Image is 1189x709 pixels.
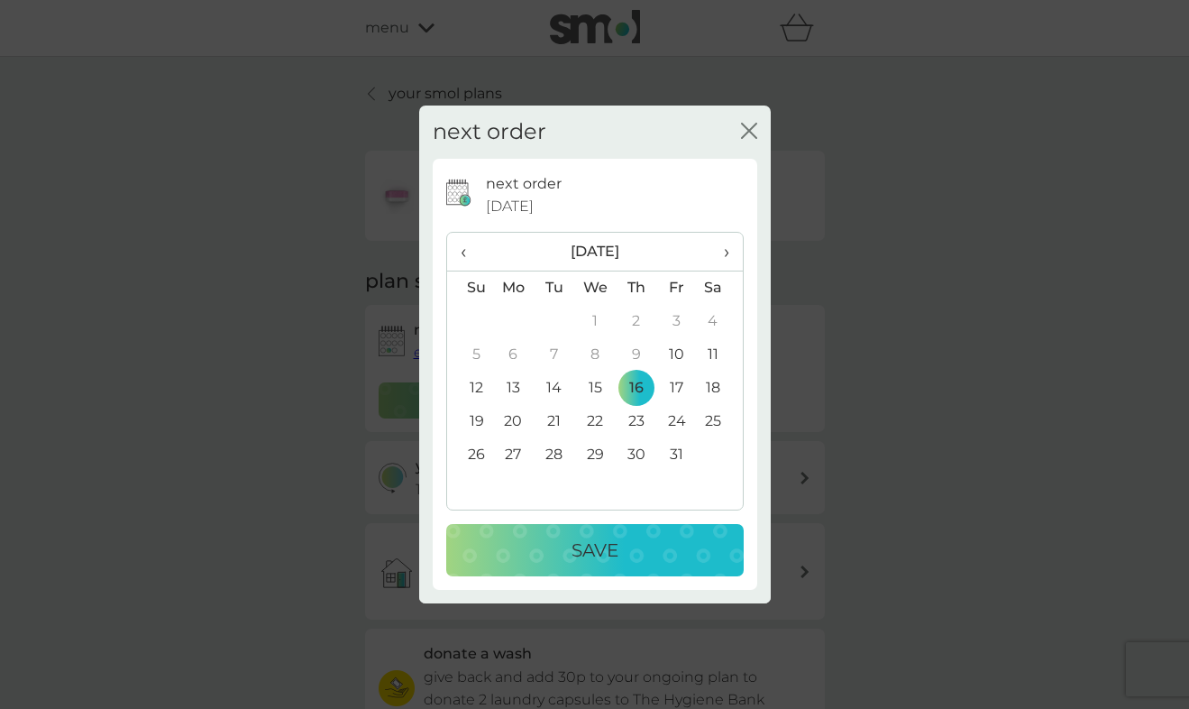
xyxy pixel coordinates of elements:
[433,119,546,145] h2: next order
[616,338,656,372] td: 9
[656,372,697,405] td: 17
[447,405,493,438] td: 19
[616,305,656,338] td: 2
[534,372,574,405] td: 14
[697,305,742,338] td: 4
[656,405,697,438] td: 24
[493,271,535,305] th: Mo
[534,338,574,372] td: 7
[486,172,562,196] p: next order
[697,271,742,305] th: Sa
[493,338,535,372] td: 6
[493,233,698,272] th: [DATE]
[616,271,656,305] th: Th
[697,338,742,372] td: 11
[616,438,656,472] td: 30
[461,233,480,271] span: ‹
[697,372,742,405] td: 18
[574,305,616,338] td: 1
[447,372,493,405] td: 12
[656,338,697,372] td: 10
[656,305,697,338] td: 3
[572,536,618,565] p: Save
[447,271,493,305] th: Su
[574,271,616,305] th: We
[447,438,493,472] td: 26
[534,405,574,438] td: 21
[493,438,535,472] td: 27
[656,271,697,305] th: Fr
[493,405,535,438] td: 20
[446,524,744,576] button: Save
[656,438,697,472] td: 31
[697,405,742,438] td: 25
[534,271,574,305] th: Tu
[574,438,616,472] td: 29
[616,372,656,405] td: 16
[574,405,616,438] td: 22
[741,123,757,142] button: close
[574,338,616,372] td: 8
[493,372,535,405] td: 13
[447,338,493,372] td: 5
[710,233,728,271] span: ›
[616,405,656,438] td: 23
[486,195,534,218] span: [DATE]
[574,372,616,405] td: 15
[534,438,574,472] td: 28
